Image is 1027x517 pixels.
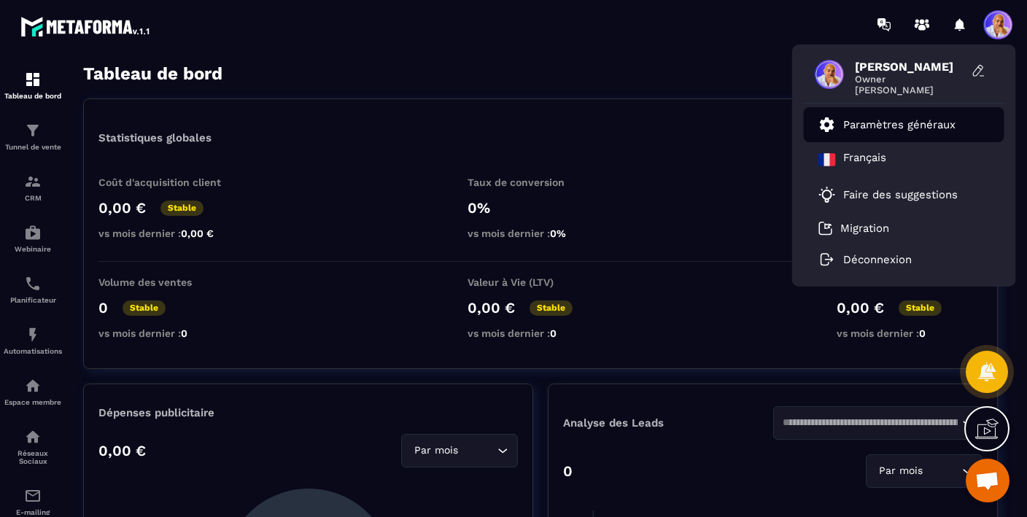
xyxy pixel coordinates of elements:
div: Search for option [773,406,983,440]
p: Analyse des Leads [563,416,773,429]
p: Espace membre [4,398,62,406]
span: [PERSON_NAME] [855,85,964,96]
a: formationformationTunnel de vente [4,111,62,162]
p: vs mois dernier : [98,327,244,339]
p: CRM [4,194,62,202]
img: social-network [24,428,42,446]
div: Search for option [866,454,983,488]
span: 0 [181,327,187,339]
img: formation [24,71,42,88]
a: Faire des suggestions [818,186,972,203]
p: Réseaux Sociaux [4,449,62,465]
p: Tunnel de vente [4,143,62,151]
img: email [24,487,42,505]
p: Français [843,151,886,168]
a: Migration [818,221,889,236]
img: automations [24,377,42,394]
a: Ouvrir le chat [966,459,1009,502]
span: Par mois [875,463,926,479]
p: 0,00 € [837,299,884,316]
img: formation [24,173,42,190]
p: vs mois dernier : [837,327,983,339]
a: social-networksocial-networkRéseaux Sociaux [4,417,62,476]
p: Dépenses publicitaire [98,406,518,419]
a: automationsautomationsEspace membre [4,366,62,417]
a: automationsautomationsAutomatisations [4,315,62,366]
span: 0,00 € [181,228,214,239]
p: Stable [530,300,573,316]
img: logo [20,13,152,39]
img: scheduler [24,275,42,292]
p: 0,00 € [468,299,515,316]
p: Migration [840,222,889,235]
p: Stable [160,201,204,216]
p: Tableau de bord [4,92,62,100]
span: Par mois [411,443,461,459]
p: Coût d'acquisition client [98,176,244,188]
p: Volume des ventes [98,276,244,288]
p: 0 [98,299,108,316]
p: Webinaire [4,245,62,253]
div: Search for option [401,434,518,467]
p: vs mois dernier : [98,228,244,239]
p: Planificateur [4,296,62,304]
p: Statistiques globales [98,131,212,144]
p: Valeur à Vie (LTV) [468,276,613,288]
h3: Tableau de bord [83,63,222,84]
input: Search for option [926,463,958,479]
p: Taux de conversion [468,176,613,188]
p: Faire des suggestions [843,188,958,201]
p: Stable [899,300,942,316]
a: schedulerschedulerPlanificateur [4,264,62,315]
a: Paramètres généraux [818,116,956,133]
p: Automatisations [4,347,62,355]
a: formationformationTableau de bord [4,60,62,111]
p: Paramètres généraux [843,118,956,131]
p: Déconnexion [843,253,912,266]
img: automations [24,224,42,241]
p: 0,00 € [98,442,146,459]
p: 0% [468,199,613,217]
p: vs mois dernier : [468,228,613,239]
span: Owner [855,74,964,85]
span: [PERSON_NAME] [855,60,964,74]
span: 0 [919,327,926,339]
p: Stable [123,300,166,316]
input: Search for option [461,443,494,459]
span: 0 [550,327,557,339]
p: 0,00 € [98,199,146,217]
img: automations [24,326,42,343]
input: Search for option [783,415,959,431]
p: vs mois dernier : [468,327,613,339]
a: formationformationCRM [4,162,62,213]
span: 0% [550,228,566,239]
a: automationsautomationsWebinaire [4,213,62,264]
p: E-mailing [4,508,62,516]
p: 0 [563,462,573,480]
img: formation [24,122,42,139]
